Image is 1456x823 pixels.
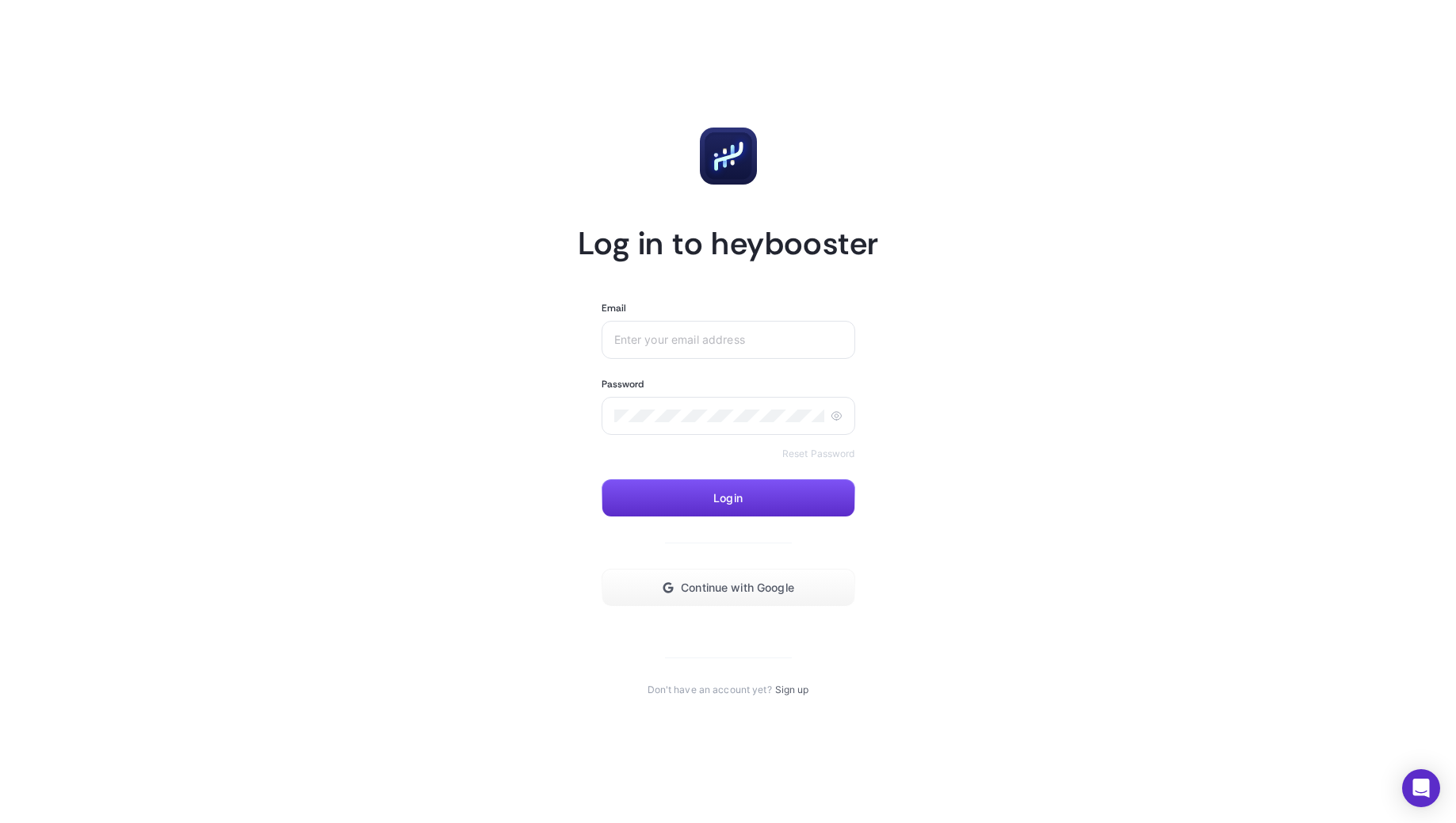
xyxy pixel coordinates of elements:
[1402,769,1440,807] div: Open Intercom Messenger
[602,302,627,314] label: Email
[602,479,855,517] button: Login
[648,684,772,696] span: Don't have an account yet?
[713,492,743,505] span: Login
[681,581,794,594] span: Continue with Google
[578,223,879,264] h1: Log in to heybooster
[614,333,843,346] input: Enter your email address
[602,569,855,607] button: Continue with Google
[775,684,809,696] a: Sign up
[782,448,855,460] a: Reset Password
[602,378,644,391] label: Password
